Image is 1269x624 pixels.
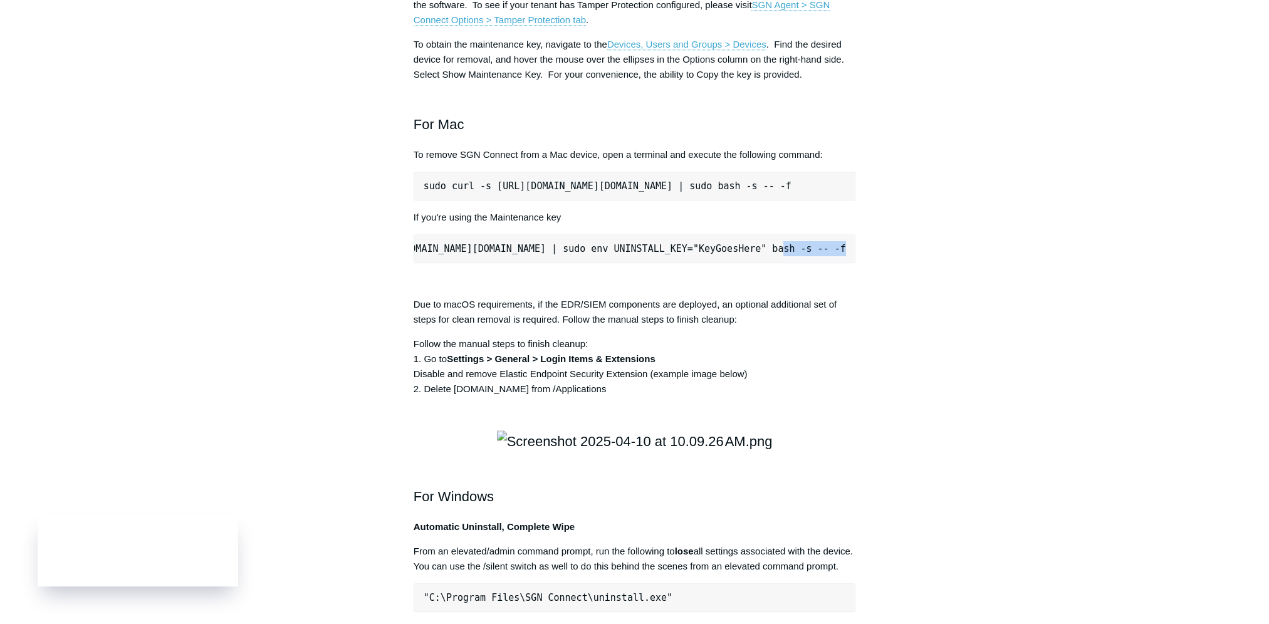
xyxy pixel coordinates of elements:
[414,336,856,397] p: Follow the manual steps to finish cleanup: 1. Go to Disable and remove Elastic Endpoint Security ...
[414,147,856,162] p: To remove SGN Connect from a Mac device, open a terminal and execute the following command:
[675,546,694,556] strong: lose
[414,37,856,82] p: To obtain the maintenance key, navigate to the . Find the desired device for removal, and hover t...
[414,464,856,507] h2: For Windows
[447,353,655,364] strong: Settings > General > Login Items & Extensions
[414,546,853,571] span: From an elevated/admin command prompt, run the following to all settings associated with the devi...
[424,592,672,603] span: "C:\Program Files\SGN Connect\uninstall.exe"
[414,91,856,135] h2: For Mac
[414,297,856,327] p: Due to macOS requirements, if the EDR/SIEM components are deployed, an optional additional set of...
[607,39,766,50] a: Devices, Users and Groups > Devices
[414,172,856,200] pre: sudo curl -s [URL][DOMAIN_NAME][DOMAIN_NAME] | sudo bash -s -- -f
[414,521,575,532] strong: Automatic Uninstall, Complete Wipe
[414,210,856,225] p: If you're using the Maintenance key
[38,514,238,586] iframe: Todyl Status
[414,234,856,263] pre: sudo curl -s [URL][DOMAIN_NAME][DOMAIN_NAME] | sudo env UNINSTALL_KEY="KeyGoesHere" bash -s -- -f
[497,430,773,452] img: Screenshot 2025-04-10 at 10.09.26 AM.png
